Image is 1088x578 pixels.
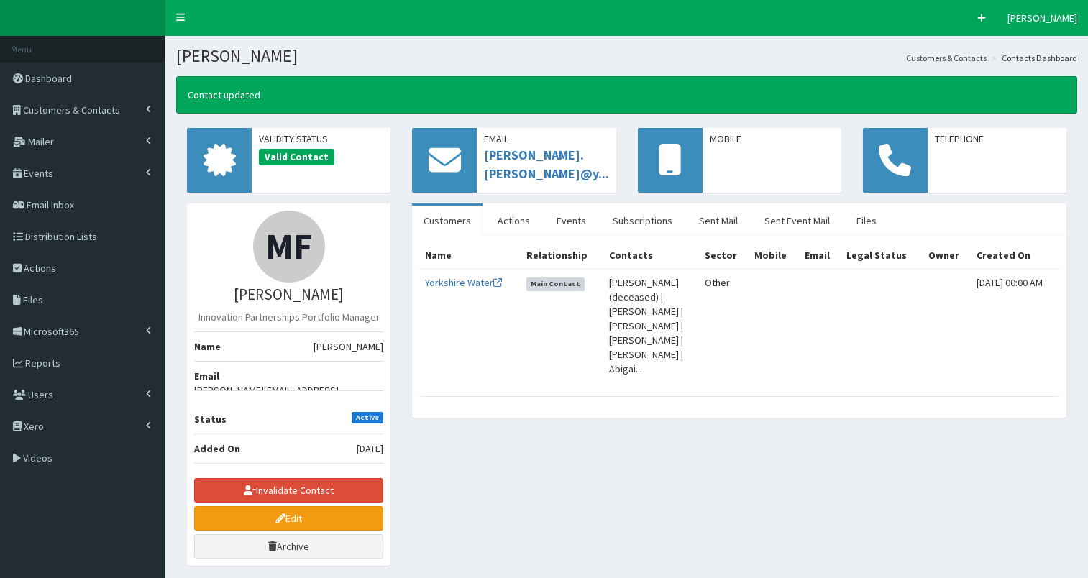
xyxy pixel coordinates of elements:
span: Actions [24,262,56,275]
span: Files [23,293,43,306]
div: Contact updated [176,76,1077,114]
td: [DATE] 00:00 AM [971,269,1059,382]
p: Innovation Partnerships Portfolio Manager [194,310,383,324]
span: [PERSON_NAME] [1007,12,1077,24]
span: Valid Contact [259,149,334,166]
a: Yorkshire Water [425,276,502,289]
span: Validity Status [259,132,383,146]
a: Customers & Contacts [906,52,987,64]
td: [PERSON_NAME] (deceased) | [PERSON_NAME] | [PERSON_NAME] | [PERSON_NAME] | [PERSON_NAME] | Abigai... [603,269,699,382]
th: Email [799,242,841,269]
span: [DATE] [357,441,383,456]
a: Sent Mail [687,206,749,236]
a: Customers [412,206,483,236]
span: Telephone [935,132,1059,146]
span: Mobile [710,132,834,146]
li: Contacts Dashboard [988,52,1077,64]
a: Events [545,206,598,236]
th: Contacts [603,242,699,269]
b: Added On [194,442,240,455]
th: Legal Status [841,242,923,269]
a: Actions [486,206,541,236]
span: Customers & Contacts [23,104,120,116]
a: [PERSON_NAME].[PERSON_NAME]@y... [484,147,609,182]
a: Edit [194,506,383,531]
span: [PERSON_NAME][EMAIL_ADDRESS][PERSON_NAME][DOMAIN_NAME] [194,383,383,412]
span: Events [24,167,53,180]
span: Microsoft365 [24,325,79,338]
span: Users [28,388,53,401]
b: Email [194,370,219,382]
a: Subscriptions [601,206,684,236]
a: Sent Event Mail [753,206,841,236]
h1: [PERSON_NAME] [176,47,1077,65]
span: MF [265,224,312,269]
span: Dashboard [25,72,72,85]
span: Distribution Lists [25,230,97,243]
span: Email [484,132,608,146]
h3: [PERSON_NAME] [194,286,383,303]
th: Sector [699,242,749,269]
span: Videos [23,451,52,464]
b: Name [194,340,221,353]
span: Main Contact [526,277,585,290]
a: Files [845,206,888,236]
b: Status [194,413,227,426]
a: Archive [194,534,383,559]
th: Name [419,242,520,269]
td: Other [699,269,749,382]
span: Xero [24,420,44,433]
th: Mobile [749,242,798,269]
th: Created On [971,242,1059,269]
span: Active [352,412,384,423]
th: Owner [923,242,971,269]
th: Relationship [521,242,603,269]
span: Reports [25,357,60,370]
span: Email Inbox [27,198,74,211]
button: Invalidate Contact [194,478,383,503]
span: Mailer [28,135,54,148]
span: [PERSON_NAME] [314,339,383,354]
